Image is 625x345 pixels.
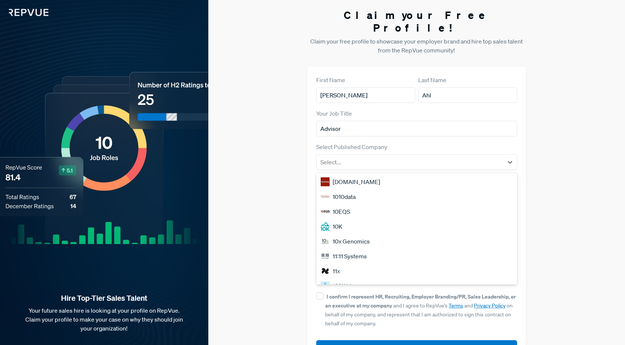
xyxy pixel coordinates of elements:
div: 1010data [316,189,517,204]
img: 11:11 Systems [321,252,330,261]
div: 10EQS [316,204,517,219]
img: 1000Bulbs.com [321,177,330,186]
p: Claim your free profile to showcase your employer brand and hire top sales talent from the RepVue... [307,37,526,55]
p: Your future sales hire is looking at your profile on RepVue. Claim your profile to make your case... [12,306,196,333]
label: Select Published Company [316,142,387,151]
strong: Hire Top-Tier Sales Talent [12,293,196,303]
div: 10K [316,219,517,234]
a: Terms [449,302,463,309]
label: Last Name [418,75,446,84]
div: 120Water [316,278,517,293]
div: [DOMAIN_NAME] [316,174,517,189]
img: 1010data [321,192,330,201]
input: Last Name [418,87,517,103]
input: Title [316,121,517,136]
span: and I agree to RepVue’s and on behalf of my company, and represent that I am authorized to sign t... [325,293,516,327]
input: First Name [316,87,415,103]
div: 11x [316,264,517,278]
div: 10x Genomics [316,234,517,249]
h3: Claim your Free Profile! [307,9,526,34]
label: Your Job Title [316,109,352,118]
img: 10EQS [321,207,330,216]
img: 120Water [321,281,330,290]
div: 11:11 Systems [316,249,517,264]
label: First Name [316,75,345,84]
img: 11x [321,267,330,275]
a: Privacy Policy [474,302,506,309]
img: 10x Genomics [321,237,330,246]
strong: I confirm I represent HR, Recruiting, Employer Branding/PR, Sales Leadership, or an executive at ... [325,293,516,309]
img: 10K [321,222,330,231]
